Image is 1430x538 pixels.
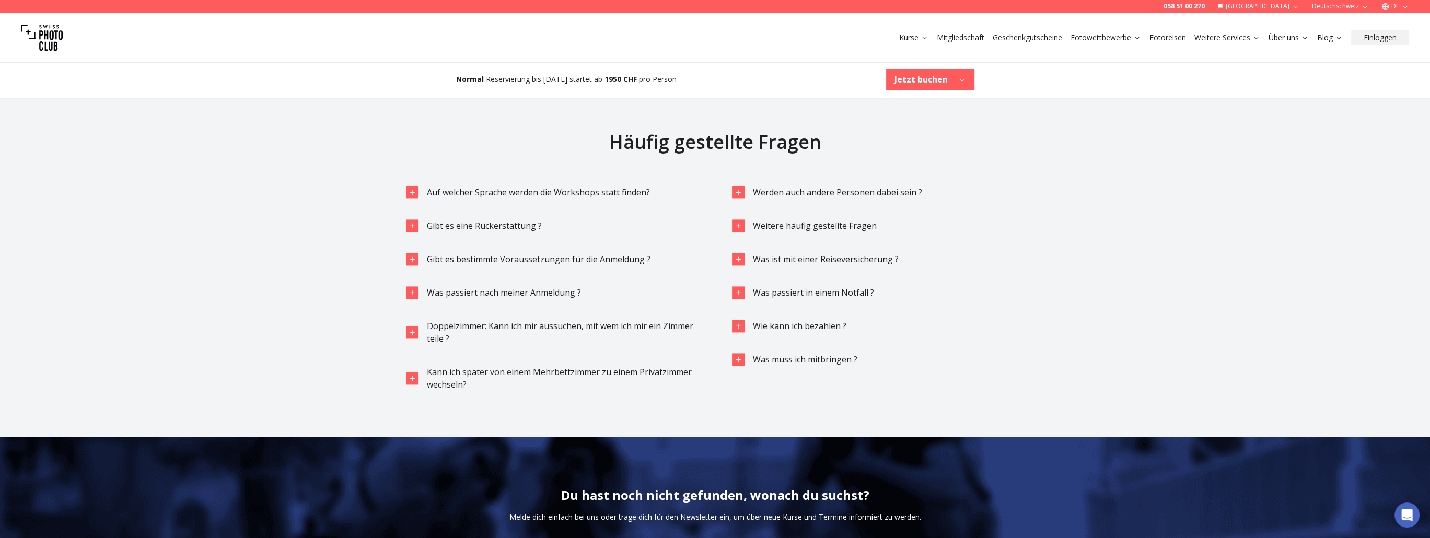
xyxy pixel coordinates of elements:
span: Was ist mit einer Reiseversicherung ? [753,253,899,265]
span: Weitere häufig gestellte Fragen [753,220,877,231]
button: Gibt es bestimmte Voraussetzungen für die Anmeldung ? [398,244,707,274]
p: Melde dich einfach bei uns oder trage dich für den Newsletter ein, um über neue Kurse und Termine... [509,512,921,522]
h2: Häufig gestellte Fragen [398,132,1033,153]
span: Werden auch andere Personen dabei sein ? [753,186,922,198]
a: Über uns [1269,32,1309,43]
button: Auf welcher Sprache werden die Workshops statt finden? [398,178,707,207]
span: Was muss ich mitbringen ? [753,354,857,365]
a: Kurse [899,32,928,43]
a: Mitgliedschaft [937,32,984,43]
button: Kurse [895,30,933,45]
button: Was passiert nach meiner Anmeldung ? [398,278,707,307]
button: Blog [1313,30,1347,45]
button: Was passiert in einem Notfall ? [724,278,1033,307]
b: Normal [456,74,484,84]
button: Geschenkgutscheine [989,30,1066,45]
button: Weitere häufig gestellte Fragen [724,211,1033,240]
button: Jetzt buchen [886,69,974,90]
button: Was ist mit einer Reiseversicherung ? [724,244,1033,274]
button: Gibt es eine Rückerstattung ? [398,211,707,240]
span: Gibt es bestimmte Voraussetzungen für die Anmeldung ? [427,253,650,265]
span: Kann ich später von einem Mehrbettzimmer zu einem Privatzimmer wechseln? [427,366,692,390]
button: Einloggen [1351,30,1409,45]
span: Doppelzimmer: Kann ich mir aussuchen, mit wem ich mir ein Zimmer teile ? [427,320,693,344]
button: Werden auch andere Personen dabei sein ? [724,178,1033,207]
button: Mitgliedschaft [933,30,989,45]
button: Fotowettbewerbe [1066,30,1145,45]
a: Weitere Services [1194,32,1260,43]
b: 1950 CHF [604,74,637,84]
a: Geschenkgutscheine [993,32,1062,43]
button: Wie kann ich bezahlen ? [724,311,1033,341]
span: Was passiert in einem Notfall ? [753,287,874,298]
button: Was muss ich mitbringen ? [724,345,1033,374]
span: pro Person [639,74,677,84]
img: Swiss photo club [21,17,63,59]
a: Blog [1317,32,1343,43]
span: Gibt es eine Rückerstattung ? [427,220,542,231]
b: Jetzt buchen [894,73,948,86]
span: Auf welcher Sprache werden die Workshops statt finden? [427,186,650,198]
a: Fotowettbewerbe [1071,32,1141,43]
h2: Du hast noch nicht gefunden, wonach du suchst? [561,487,869,504]
div: Open Intercom Messenger [1394,502,1420,528]
a: 058 51 00 270 [1164,2,1205,10]
button: Doppelzimmer: Kann ich mir aussuchen, mit wem ich mir ein Zimmer teile ? [398,311,707,353]
button: Fotoreisen [1145,30,1190,45]
span: Reservierung bis [DATE] startet ab [486,74,602,84]
button: Über uns [1264,30,1313,45]
span: Was passiert nach meiner Anmeldung ? [427,287,581,298]
button: Kann ich später von einem Mehrbettzimmer zu einem Privatzimmer wechseln? [398,357,707,399]
button: Weitere Services [1190,30,1264,45]
span: Wie kann ich bezahlen ? [753,320,846,332]
a: Fotoreisen [1149,32,1186,43]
